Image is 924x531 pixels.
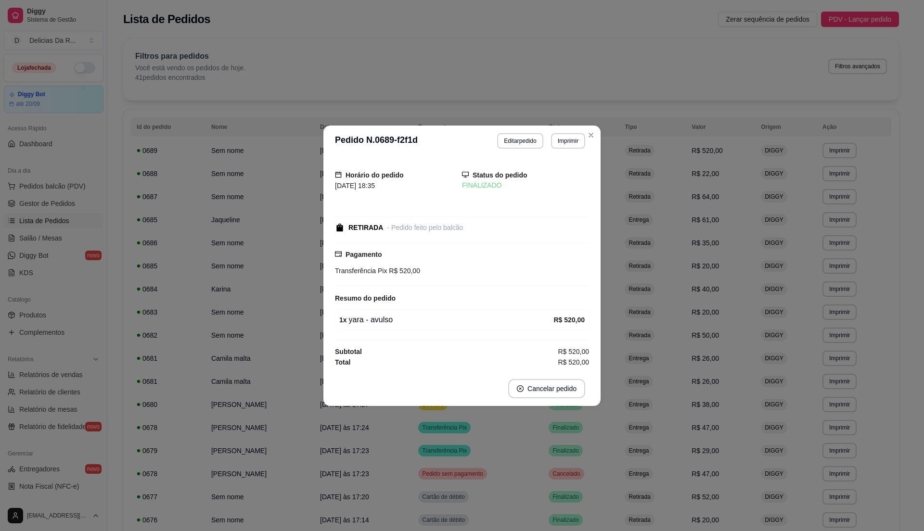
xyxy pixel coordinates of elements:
div: FINALIZADO [462,180,589,190]
div: - Pedido feito pelo balcão [387,223,463,233]
div: RETIRADA [348,223,383,233]
button: Editarpedido [497,133,543,149]
button: Close [583,127,599,143]
span: R$ 520,00 [558,357,589,367]
strong: 1 x [339,316,347,324]
strong: Pagamento [346,251,382,258]
span: [DATE] 18:35 [335,182,375,190]
strong: R$ 520,00 [553,316,585,324]
strong: Total [335,358,350,366]
span: desktop [462,171,469,178]
span: R$ 520,00 [387,267,420,275]
span: R$ 520,00 [558,346,589,357]
strong: Horário do pedido [346,171,404,179]
strong: Resumo do pedido [335,294,396,302]
strong: Status do pedido [473,171,527,179]
button: close-circleCancelar pedido [508,379,585,398]
span: Transferência Pix [335,267,387,275]
span: close-circle [517,385,524,392]
button: Imprimir [551,133,585,149]
div: yara - avulso [339,314,553,326]
span: credit-card [335,251,342,257]
h3: Pedido N. 0689-f2f1d [335,133,418,149]
strong: Subtotal [335,348,362,355]
span: calendar [335,171,342,178]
